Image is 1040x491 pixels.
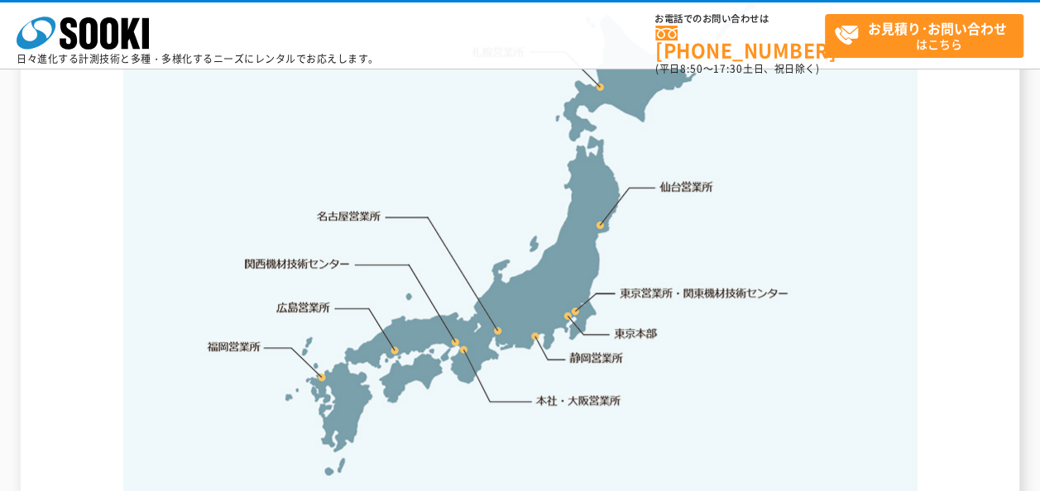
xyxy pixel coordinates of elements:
a: 名古屋営業所 [317,208,381,225]
a: [PHONE_NUMBER] [655,26,825,60]
span: お電話でのお問い合わせは [655,14,825,24]
a: 東京営業所・関東機材技術センター [621,284,790,301]
a: 福岡営業所 [207,338,261,355]
strong: お見積り･お問い合わせ [868,18,1007,38]
span: (平日 ～ 土日、祝日除く) [655,61,819,76]
span: 8:50 [680,61,703,76]
p: 日々進化する計測技術と多種・多様化するニーズにレンタルでお応えします。 [17,54,379,64]
a: 本社・大阪営業所 [534,392,621,408]
span: 17:30 [713,61,743,76]
a: お見積り･お問い合わせはこちら [825,14,1023,58]
a: 東京本部 [615,326,658,342]
span: はこちら [834,15,1023,56]
a: 広島営業所 [277,298,331,315]
a: 静岡営業所 [569,350,623,366]
a: 関西機材技術センター [245,255,350,272]
a: 仙台営業所 [659,179,713,195]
